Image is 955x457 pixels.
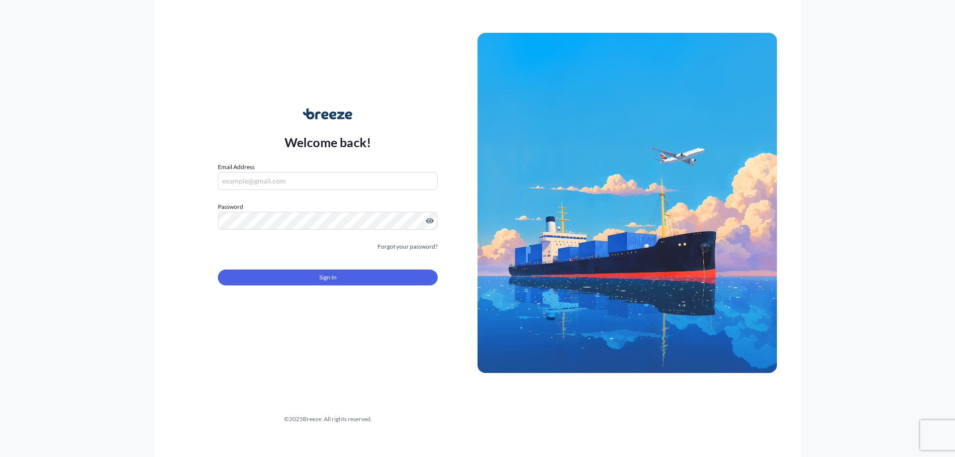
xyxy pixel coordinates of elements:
[477,33,777,373] img: Ship illustration
[218,172,438,190] input: example@gmail.com
[285,134,372,150] p: Welcome back!
[178,414,477,424] div: © 2025 Breeze. All rights reserved.
[218,270,438,285] button: Sign In
[319,273,337,282] span: Sign In
[426,217,434,225] button: Show password
[378,242,438,252] a: Forgot your password?
[218,202,438,212] label: Password
[218,162,255,172] label: Email Address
